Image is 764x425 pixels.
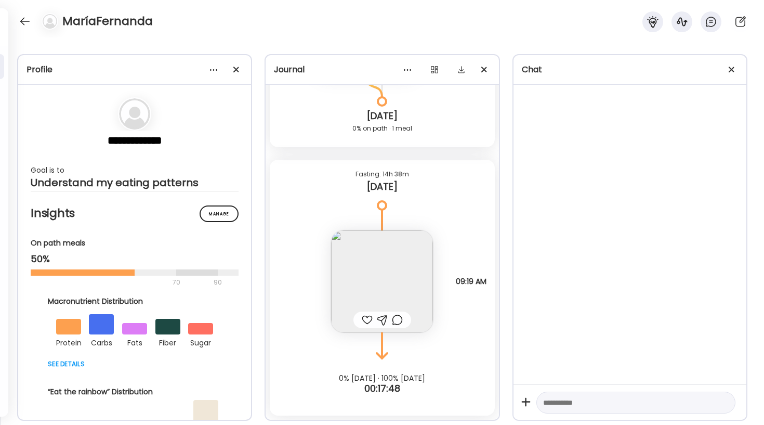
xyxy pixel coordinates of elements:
div: Macronutrient Distribution [48,296,221,307]
img: images%2F931kaJbPfHTAsEyaEENm6it9AAb2%2FgCsrXZTO93qxpyB7fjO7%2Fw3MoAG4D6ro0Mq1u1CrM_240 [331,230,433,332]
img: bg-avatar-default.svg [119,98,150,130]
div: Fasting: 14h 38m [278,168,486,181]
span: 09:19 AM [456,277,486,286]
div: On path meals [31,238,239,249]
div: 90 [213,276,223,289]
div: Understand my eating patterns [31,176,239,189]
div: [DATE] [278,110,486,122]
div: fats [122,334,147,349]
div: 0% on path · 1 meal [278,122,486,135]
div: [DATE] [278,181,486,193]
h2: Insights [31,205,239,221]
div: carbs [89,334,114,349]
div: fiber [155,334,180,349]
h4: MaríaFernanda [62,13,153,30]
div: 0% [DATE] · 100% [DATE] [266,374,498,382]
img: bg-avatar-default.svg [43,14,57,29]
div: Goal is to [31,164,239,176]
div: protein [56,334,81,349]
div: 70 [31,276,210,289]
div: sugar [188,334,213,349]
div: Profile [27,63,243,76]
div: 50% [31,253,239,265]
div: Chat [522,63,738,76]
div: Manage [200,205,239,222]
div: “Eat the rainbow” Distribution [48,387,221,397]
div: 00:17:48 [266,382,498,395]
div: Journal [274,63,490,76]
